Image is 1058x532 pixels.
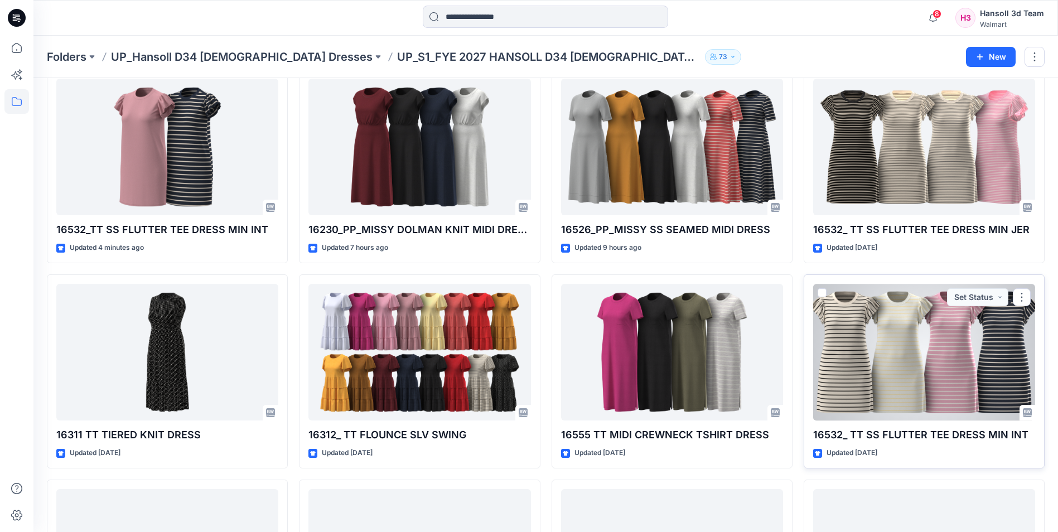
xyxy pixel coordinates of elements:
[980,20,1044,28] div: Walmart
[561,79,783,215] a: 16526_PP_MISSY SS SEAMED MIDI DRESS
[980,7,1044,20] div: Hansoll 3d Team
[561,427,783,443] p: 16555 TT MIDI CREWNECK TSHIRT DRESS
[111,49,373,65] a: UP_Hansoll D34 [DEMOGRAPHIC_DATA] Dresses
[933,9,941,18] span: 8
[308,284,530,420] a: 16312_ TT FLOUNCE SLV SWING
[70,242,144,254] p: Updated 4 minutes ago
[827,242,877,254] p: Updated [DATE]
[827,447,877,459] p: Updated [DATE]
[955,8,975,28] div: H3
[813,79,1035,215] a: 16532_ TT SS FLUTTER TEE DRESS MIN JER
[561,284,783,420] a: 16555 TT MIDI CREWNECK TSHIRT DRESS
[813,427,1035,443] p: 16532_ TT SS FLUTTER TEE DRESS MIN INT
[56,427,278,443] p: 16311 TT TIERED KNIT DRESS
[574,242,641,254] p: Updated 9 hours ago
[966,47,1016,67] button: New
[813,284,1035,420] a: 16532_ TT SS FLUTTER TEE DRESS MIN INT
[308,79,530,215] a: 16230_PP_MISSY DOLMAN KNIT MIDI DRESS
[561,222,783,238] p: 16526_PP_MISSY SS SEAMED MIDI DRESS
[705,49,741,65] button: 73
[308,222,530,238] p: 16230_PP_MISSY DOLMAN KNIT MIDI DRESS
[719,51,727,63] p: 73
[322,242,388,254] p: Updated 7 hours ago
[56,222,278,238] p: 16532_TT SS FLUTTER TEE DRESS MIN INT
[47,49,86,65] a: Folders
[70,447,120,459] p: Updated [DATE]
[397,49,700,65] p: UP_S1_FYE 2027 HANSOLL D34 [DEMOGRAPHIC_DATA] DRESSES
[574,447,625,459] p: Updated [DATE]
[56,284,278,420] a: 16311 TT TIERED KNIT DRESS
[322,447,373,459] p: Updated [DATE]
[813,222,1035,238] p: 16532_ TT SS FLUTTER TEE DRESS MIN JER
[56,79,278,215] a: 16532_TT SS FLUTTER TEE DRESS MIN INT
[308,427,530,443] p: 16312_ TT FLOUNCE SLV SWING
